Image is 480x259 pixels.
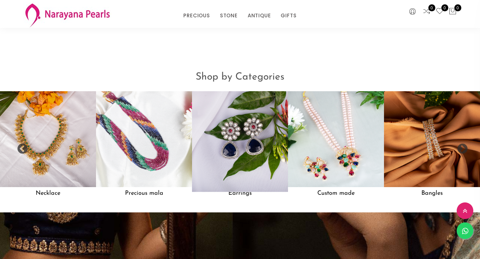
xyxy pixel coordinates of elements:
[248,11,271,21] a: ANTIQUE
[183,11,210,21] a: PRECIOUS
[17,143,23,150] button: Previous
[220,11,238,21] a: STONE
[281,11,296,21] a: GIFTS
[449,7,457,16] button: 0
[96,187,192,200] h5: Precious mala
[457,143,463,150] button: Next
[192,187,288,200] h5: Earrings
[288,91,384,187] img: Custom made
[454,4,461,11] span: 0
[423,7,431,16] a: 0
[187,87,293,192] img: Earrings
[441,4,448,11] span: 0
[436,7,444,16] a: 0
[384,91,480,187] img: Bangles
[384,187,480,200] h5: Bangles
[288,187,384,200] h5: Custom made
[428,4,435,11] span: 0
[96,91,192,187] img: Precious mala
